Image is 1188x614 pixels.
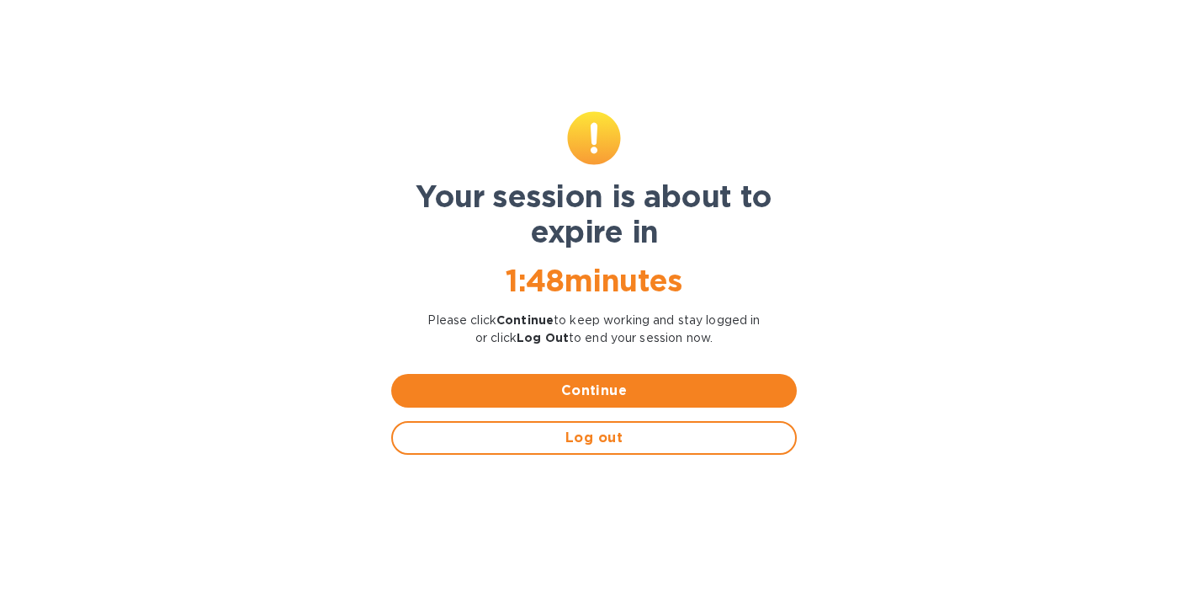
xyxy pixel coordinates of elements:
p: Please click to keep working and stay logged in or click to end your session now. [391,312,797,347]
button: Continue [391,374,797,408]
span: Continue [405,381,783,401]
span: Log out [406,428,782,448]
h1: Your session is about to expire in [391,179,797,249]
h1: 1 : 48 minutes [391,263,797,298]
b: Continue [496,313,554,327]
button: Log out [391,421,797,455]
b: Log Out [517,331,569,344]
